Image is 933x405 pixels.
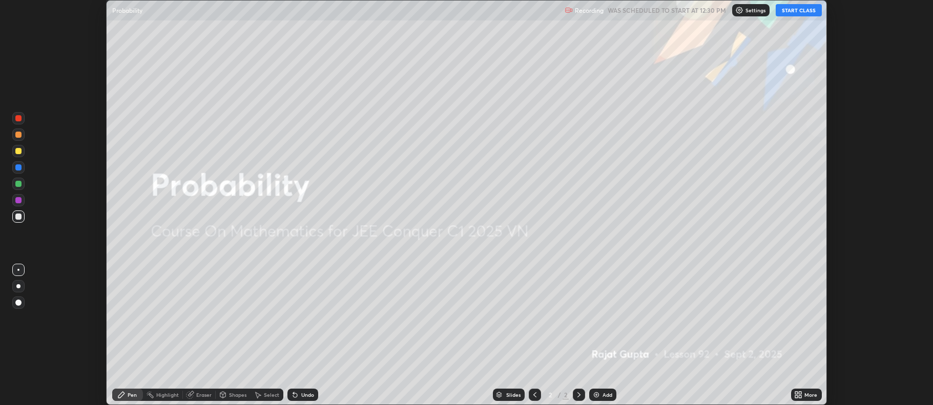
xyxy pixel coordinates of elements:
img: class-settings-icons [735,6,743,14]
img: recording.375f2c34.svg [565,6,573,14]
img: add-slide-button [592,391,600,399]
p: Settings [745,8,765,13]
div: Pen [128,392,137,397]
div: Select [264,392,279,397]
div: 2 [545,392,555,398]
div: Undo [301,392,314,397]
div: Highlight [156,392,179,397]
h5: WAS SCHEDULED TO START AT 12:30 PM [608,6,726,15]
button: START CLASS [776,4,822,16]
div: Eraser [196,392,212,397]
p: Recording [575,7,604,14]
div: Add [603,392,612,397]
div: 2 [563,390,569,399]
div: Shapes [229,392,246,397]
div: Slides [506,392,521,397]
div: More [804,392,817,397]
div: / [557,392,561,398]
p: Probability [112,6,142,14]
